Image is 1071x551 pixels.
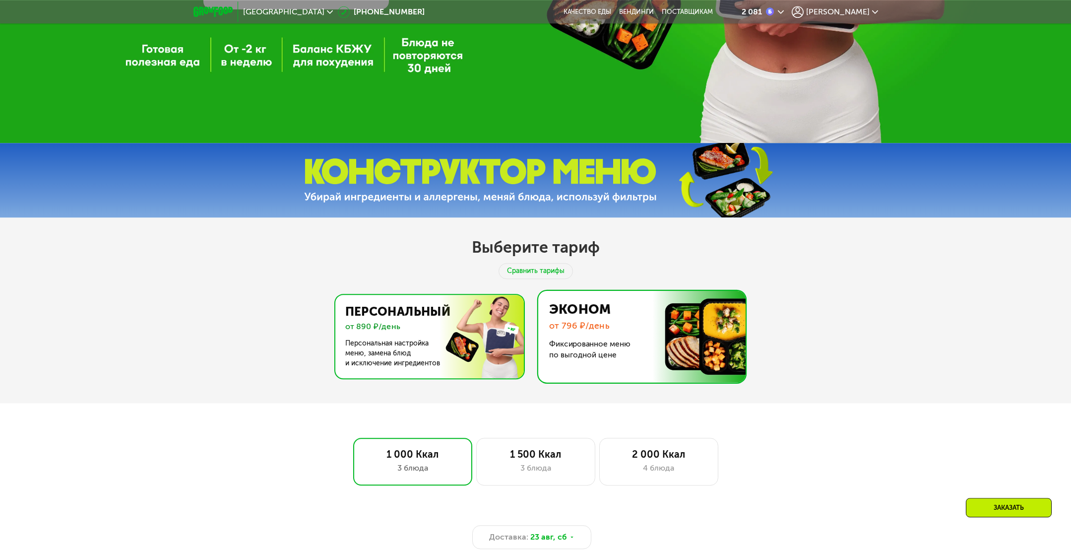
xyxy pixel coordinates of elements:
div: 1 500 Ккал [487,448,585,460]
h2: Выберите тариф [472,237,600,257]
a: Вендинги [619,8,654,16]
a: Качество еды [564,8,611,16]
span: 23 авг, сб [530,531,567,543]
div: Сравнить тарифы [499,263,573,279]
div: 3 блюда [364,462,462,474]
div: 2 081 [742,8,762,16]
div: 4 блюда [610,462,708,474]
a: [PHONE_NUMBER] [338,6,425,18]
span: [GEOGRAPHIC_DATA] [243,8,324,16]
div: 2 000 Ккал [610,448,708,460]
div: 1 000 Ккал [364,448,462,460]
span: Доставка: [489,531,528,543]
div: поставщикам [662,8,713,16]
div: Заказать [966,498,1052,517]
span: [PERSON_NAME] [806,8,870,16]
div: 3 блюда [487,462,585,474]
